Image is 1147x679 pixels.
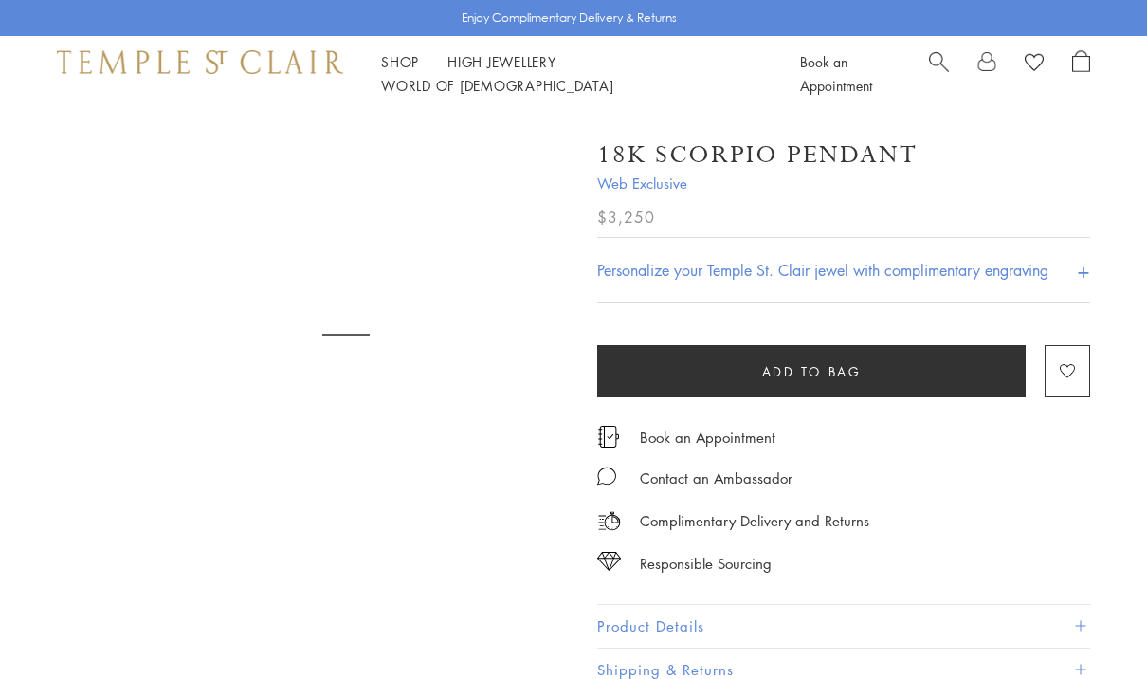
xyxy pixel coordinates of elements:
a: High JewelleryHigh Jewellery [447,52,556,71]
span: Add to bag [762,361,862,382]
img: icon_appointment.svg [597,426,620,448]
span: Web Exclusive [597,172,1090,195]
a: ShopShop [381,52,419,71]
iframe: Gorgias live chat messenger [1052,590,1128,660]
button: Product Details [597,605,1090,648]
img: icon_delivery.svg [597,509,621,533]
h4: Personalize your Temple St. Clair jewel with complimentary engraving [597,259,1048,282]
a: Book an Appointment [800,52,872,95]
nav: Main navigation [381,50,757,98]
button: Add to bag [597,345,1026,397]
img: MessageIcon-01_2.svg [597,467,616,486]
a: World of [DEMOGRAPHIC_DATA]World of [DEMOGRAPHIC_DATA] [381,76,613,95]
img: Temple St. Clair [57,50,343,73]
div: Contact an Ambassador [640,467,792,490]
div: Responsible Sourcing [640,552,772,576]
a: Search [929,50,949,98]
img: icon_sourcing.svg [597,552,621,571]
h4: + [1077,252,1090,287]
p: Enjoy Complimentary Delivery & Returns [462,9,677,28]
a: Book an Appointment [640,427,775,448]
a: View Wishlist [1025,50,1044,79]
p: Complimentary Delivery and Returns [640,509,869,533]
a: Open Shopping Bag [1072,50,1090,98]
span: $3,250 [597,205,655,229]
h1: 18K Scorpio Pendant [597,138,918,172]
